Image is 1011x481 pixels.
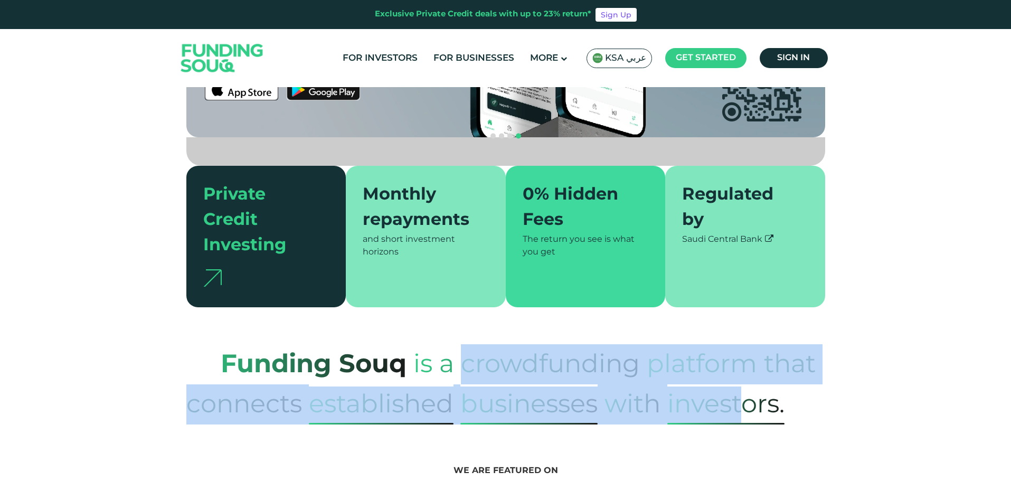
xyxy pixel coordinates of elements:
span: Businesses [460,386,598,425]
strong: Funding Souq [221,353,407,378]
a: Sign Up [596,8,637,22]
div: 0% Hidden Fees [523,183,636,233]
span: platform that connects [186,337,816,429]
div: Monthly repayments [363,183,476,233]
a: Sign in [760,48,828,68]
div: The return you see is what you get [523,233,649,259]
button: navigation [489,132,497,140]
a: For Investors [340,50,420,67]
span: Sign in [777,54,810,62]
span: is a crowdfunding [413,337,640,389]
div: Exclusive Private Credit deals with up to 23% return* [375,8,591,21]
div: and short investment horizons [363,233,489,259]
img: Google Play [287,79,360,100]
span: KSA عربي [605,52,646,64]
a: For Businesses [431,50,517,67]
span: established [309,386,453,425]
button: navigation [506,132,514,140]
img: App Store [205,79,278,100]
span: More [530,54,558,63]
div: Private Credit Investing [203,183,317,259]
span: with [604,378,660,429]
button: navigation [514,132,523,140]
img: SA Flag [592,53,603,63]
img: Logo [171,32,274,85]
div: Regulated by [682,183,796,233]
img: arrow [203,269,222,287]
span: We are featured on [453,467,558,475]
span: Investors. [667,386,785,425]
div: Saudi Central Bank [682,233,808,246]
span: Get started [676,54,736,62]
button: navigation [497,132,506,140]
